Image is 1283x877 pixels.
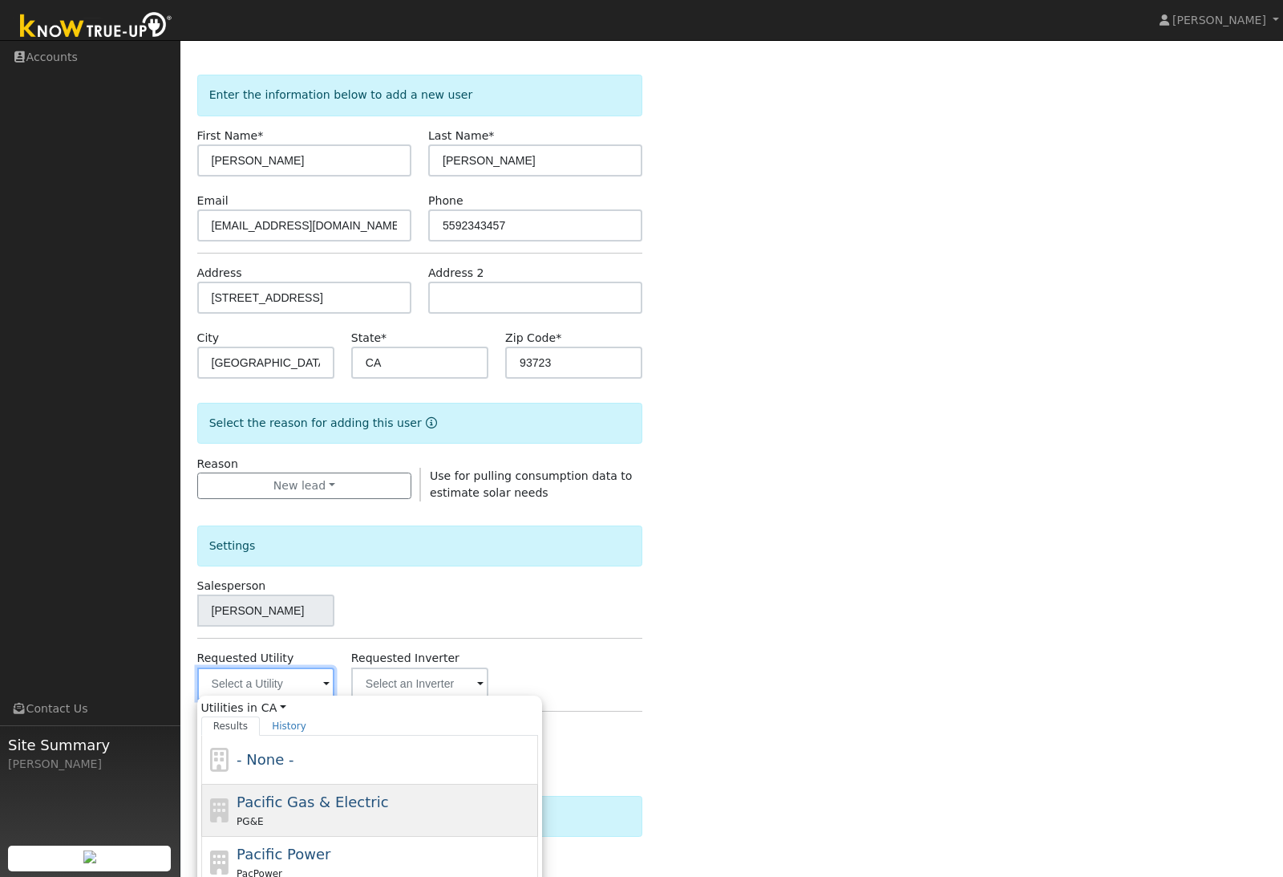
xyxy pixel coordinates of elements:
[428,128,494,144] label: Last Name
[8,756,172,773] div: [PERSON_NAME]
[351,668,488,700] input: Select an Inverter
[197,403,643,444] div: Select the reason for adding this user
[197,668,334,700] input: Select a Utility
[422,416,437,429] a: Reason for new user
[12,9,180,45] img: Know True-Up
[430,469,632,499] span: Use for pulling consumption data to estimate solar needs
[260,717,318,736] a: History
[8,734,172,756] span: Site Summary
[197,456,238,473] label: Reason
[201,700,538,717] span: Utilities in
[261,700,286,717] a: CA
[237,794,388,810] span: Pacific Gas & Electric
[237,751,293,768] span: - None -
[556,331,561,344] span: Required
[505,330,561,347] label: Zip Code
[381,331,387,344] span: Required
[237,816,263,827] span: PG&E
[351,650,459,667] label: Requested Inverter
[201,717,261,736] a: Results
[197,265,242,282] label: Address
[197,578,266,595] label: Salesperson
[237,846,330,863] span: Pacific Power
[1172,14,1266,26] span: [PERSON_NAME]
[197,75,643,116] div: Enter the information below to add a new user
[488,129,494,142] span: Required
[257,129,263,142] span: Required
[83,851,96,863] img: retrieve
[197,473,411,500] button: New lead
[428,265,484,282] label: Address 2
[197,128,264,144] label: First Name
[428,193,463,209] label: Phone
[197,650,294,667] label: Requested Utility
[197,526,643,566] div: Settings
[351,330,387,347] label: State
[197,193,229,209] label: Email
[197,595,334,627] input: Select a User
[197,330,220,347] label: City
